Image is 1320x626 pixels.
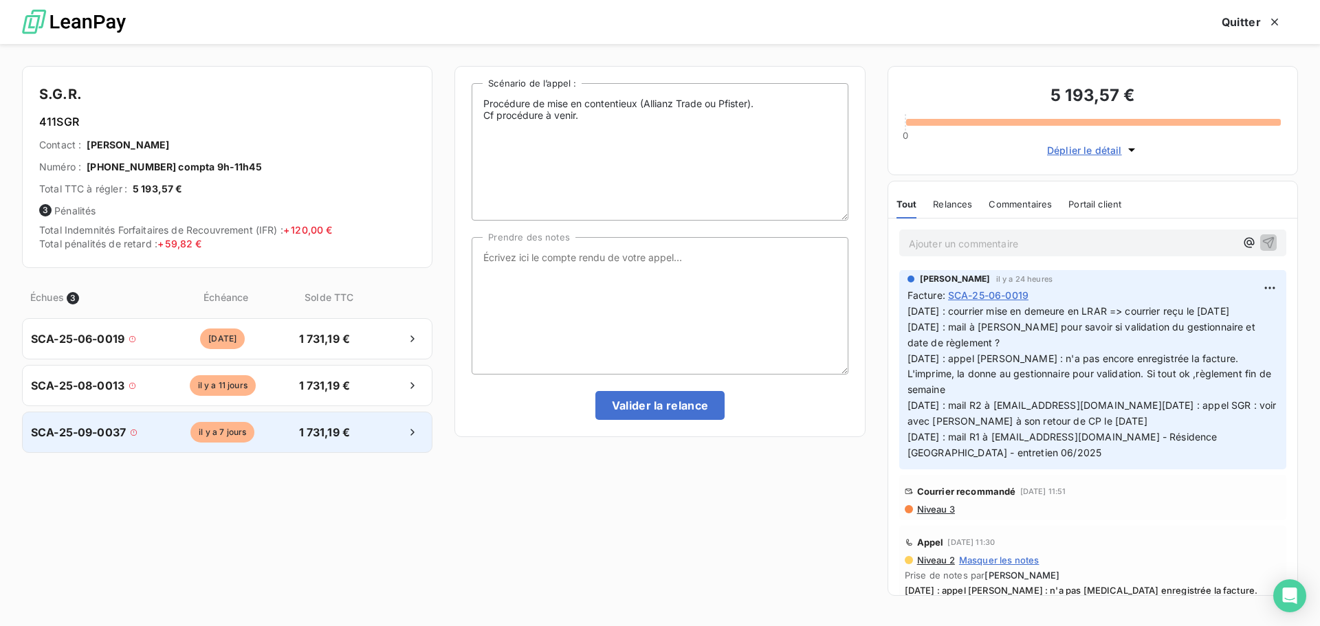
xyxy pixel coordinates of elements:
[288,331,360,347] span: 1 731,19 €
[1068,199,1121,210] span: Portail client
[67,292,79,304] span: 3
[996,275,1053,283] span: il y a 24 heures
[1205,8,1298,36] button: Quitter
[39,182,127,196] span: Total TTC à régler :
[39,83,415,105] h4: S.G.R.
[39,238,201,249] span: Total pénalités de retard :
[87,160,262,174] span: [PHONE_NUMBER] compta 9h-11h45
[39,160,81,174] span: Numéro :
[157,238,201,249] span: + 59,82 €
[39,138,81,152] span: Contact :
[984,570,1059,581] span: [PERSON_NAME]
[905,570,1281,581] span: Prise de notes par
[39,204,415,218] span: Pénalités
[31,331,124,347] span: SCA-25-06-0019
[916,555,955,566] span: Niveau 2
[907,305,1279,458] span: [DATE] : courrier mise en demeure en LRAR => courrier reçu le [DATE] [DATE] : mail à [PERSON_NAME...
[1043,142,1143,158] button: Déplier le détail
[916,504,955,515] span: Niveau 3
[293,290,365,304] span: Solde TTC
[1047,143,1122,157] span: Déplier le détail
[1020,487,1066,495] span: [DATE] 11:51
[896,199,917,210] span: Tout
[87,138,169,152] span: [PERSON_NAME]
[947,538,995,546] span: [DATE] 11:30
[39,113,415,130] h6: 411SGR
[190,422,254,443] span: il y a 7 jours
[30,290,64,304] span: Échues
[200,328,245,349] span: [DATE]
[905,585,1281,618] span: [DATE] : appel [PERSON_NAME] : n'a pas [MEDICAL_DATA] enregistrée la facture. L'imprime, la donne...
[31,377,124,394] span: SCA-25-08-0013
[595,391,725,420] button: Valider la relance
[133,182,183,196] span: 5 193,57 €
[903,130,908,141] span: 0
[472,83,848,221] textarea: Procédure de mise en contentieux (Allianz Trade ou Pfister). Cf procédure à venir.
[920,273,991,285] span: [PERSON_NAME]
[1273,579,1306,612] div: Open Intercom Messenger
[907,288,945,302] span: Facture :
[917,537,944,548] span: Appel
[288,377,360,394] span: 1 731,19 €
[39,204,52,216] span: 3
[22,3,126,41] img: logo LeanPay
[989,199,1052,210] span: Commentaires
[190,375,256,396] span: il y a 11 jours
[959,555,1039,566] span: Masquer les notes
[933,199,972,210] span: Relances
[948,288,1028,302] span: SCA-25-06-0019
[905,83,1281,111] h3: 5 193,57 €
[39,224,332,236] span: Total Indemnités Forfaitaires de Recouvrement (IFR) :
[283,224,333,236] span: + 120,00 €
[917,486,1016,497] span: Courrier recommandé
[288,424,360,440] span: 1 731,19 €
[31,424,126,440] span: SCA-25-09-0037
[162,290,290,304] span: Échéance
